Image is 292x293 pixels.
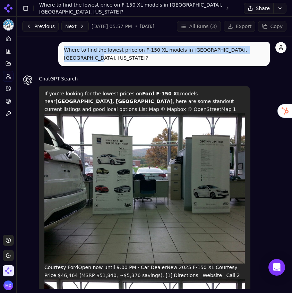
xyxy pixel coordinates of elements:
img: Stuckey Ford [3,19,14,31]
img: Courtesy Ford [44,113,245,264]
button: Copy [258,21,286,32]
strong: Ford F‑150 XL [142,91,180,96]
img: Melissa Dowd [3,281,13,290]
button: All Runs (3) [177,21,221,32]
p: Where to find the lowest price on F-150 XL models in [GEOGRAPHIC_DATA], [GEOGRAPHIC_DATA], [US_ST... [64,46,264,62]
a: Mapbox [167,106,186,112]
span: [DATE] 05:57 PM [92,23,132,30]
img: Demo Accounts [3,265,14,276]
a: Directions [174,273,198,278]
button: Export [224,21,256,32]
button: Share [244,3,273,14]
a: Where to find the lowest price on F-150 XL models in [GEOGRAPHIC_DATA], [GEOGRAPHIC_DATA], [US_ST... [39,1,225,15]
button: Previous [22,21,59,32]
strong: [GEOGRAPHIC_DATA], [GEOGRAPHIC_DATA] [55,98,173,104]
div: Open Intercom Messenger [268,259,285,276]
a: OpenStreetMap [194,106,231,112]
span: ChatGPT-Search [39,76,78,81]
a: Call [226,273,235,278]
button: Open organization switcher [3,265,14,276]
button: Open user button [3,281,13,290]
span: [DATE] [140,24,154,29]
span: • [135,24,137,29]
button: Next [61,21,89,32]
a: Website [203,273,222,278]
button: Current brand: Stuckey Ford [3,19,14,31]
